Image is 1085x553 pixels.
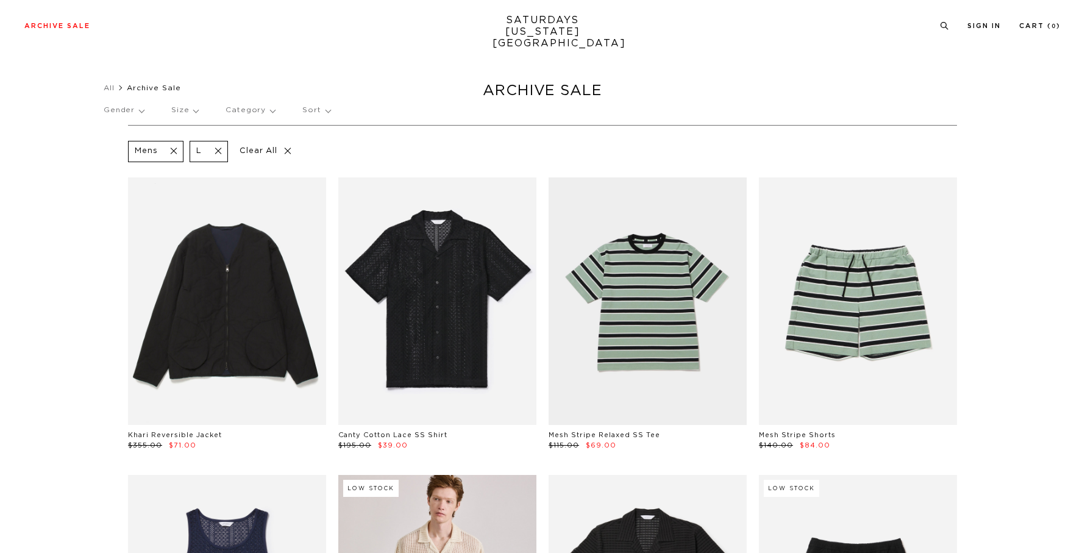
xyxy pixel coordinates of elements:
p: Mens [135,146,157,157]
span: $140.00 [759,442,793,449]
p: Sort [302,96,330,124]
div: Low Stock [764,480,819,497]
p: L [196,146,202,157]
a: SATURDAYS[US_STATE][GEOGRAPHIC_DATA] [493,15,593,49]
span: $195.00 [338,442,371,449]
span: $84.00 [800,442,830,449]
p: Clear All [234,141,297,162]
p: Gender [104,96,144,124]
a: Mesh Stripe Shorts [759,432,836,438]
span: $115.00 [549,442,579,449]
span: Archive Sale [127,84,181,91]
span: $71.00 [169,442,196,449]
p: Category [226,96,275,124]
small: 0 [1051,24,1056,29]
span: $39.00 [378,442,408,449]
a: Mesh Stripe Relaxed SS Tee [549,432,660,438]
a: Archive Sale [24,23,90,29]
span: $69.00 [586,442,616,449]
a: Khari Reversible Jacket [128,432,222,438]
div: Low Stock [343,480,399,497]
p: Size [171,96,198,124]
a: All [104,84,115,91]
a: Sign In [967,23,1001,29]
a: Canty Cotton Lace SS Shirt [338,432,447,438]
a: Cart (0) [1019,23,1061,29]
span: $355.00 [128,442,162,449]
